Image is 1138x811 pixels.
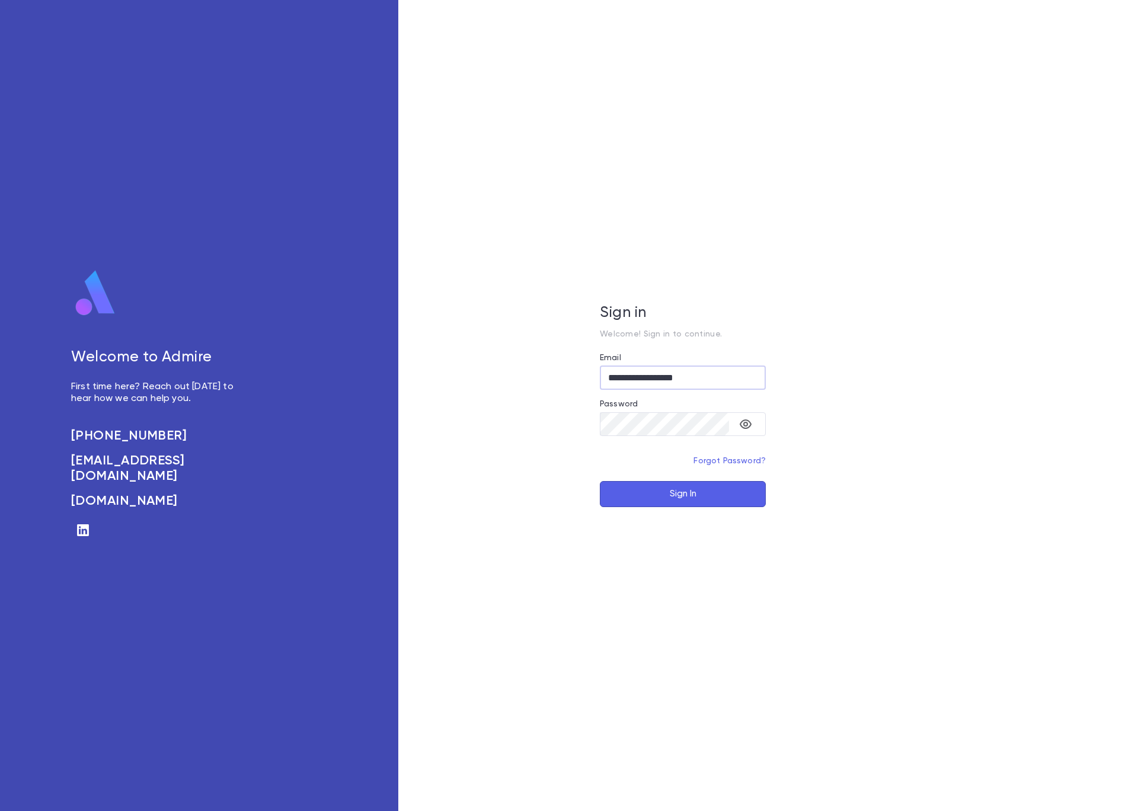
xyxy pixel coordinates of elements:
p: First time here? Reach out [DATE] to hear how we can help you. [71,381,247,405]
h5: Welcome to Admire [71,349,247,367]
a: [DOMAIN_NAME] [71,493,247,509]
a: [EMAIL_ADDRESS][DOMAIN_NAME] [71,453,247,484]
button: toggle password visibility [734,412,757,436]
button: Sign In [600,481,766,507]
a: [PHONE_NUMBER] [71,428,247,444]
label: Password [600,399,638,409]
a: Forgot Password? [693,457,766,465]
img: logo [71,270,120,317]
p: Welcome! Sign in to continue. [600,329,766,339]
h5: Sign in [600,304,766,322]
label: Email [600,353,621,363]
